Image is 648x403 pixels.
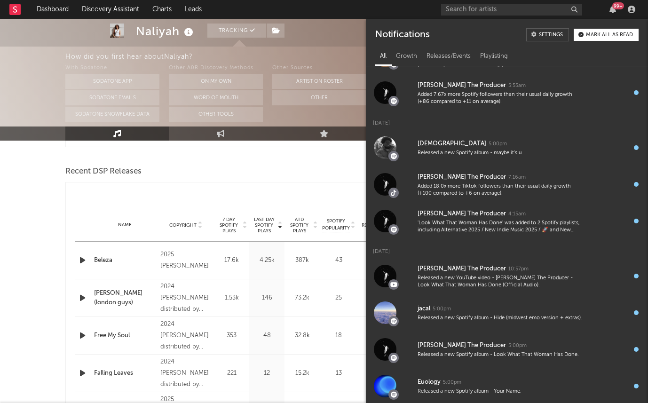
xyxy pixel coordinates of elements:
[366,258,648,294] a: [PERSON_NAME] The Producer10:57pmReleased a new YouTube video - [PERSON_NAME] The Producer - Look...
[443,379,461,386] div: 5:00pm
[322,256,355,265] div: 43
[65,90,159,105] button: Sodatone Emails
[252,293,282,303] div: 146
[475,48,513,64] div: Playlisting
[136,24,196,39] div: Naliyah
[366,203,648,239] a: [PERSON_NAME] The Producer4:15am'Look What That Woman Has Done' was added to 2 Spotify playlists,...
[94,256,156,265] a: Beleza
[65,74,159,89] button: Sodatone App
[586,32,633,38] div: Mark all as read
[508,266,529,273] div: 10:57pm
[422,48,475,64] div: Releases/Events
[360,369,391,378] div: [DATE]
[418,315,583,322] div: Released a new Spotify album - Hide (midwest emo version + extras).
[433,306,451,313] div: 5:00pm
[366,331,648,368] a: [PERSON_NAME] The Producer5:00pmReleased a new Spotify album - Look What That Woman Has Done.
[94,289,156,307] a: [PERSON_NAME] (london guys)
[287,293,317,303] div: 73.2k
[216,369,247,378] div: 221
[508,342,527,349] div: 5:00pm
[169,63,263,74] div: Other A&R Discovery Methods
[418,351,583,358] div: Released a new Spotify album - Look What That Woman Has Done.
[65,63,159,74] div: With Sodatone
[418,275,583,289] div: Released a new YouTube video - [PERSON_NAME] The Producer - Look What That Woman Has Done (Offici...
[418,138,486,150] div: [DEMOGRAPHIC_DATA]
[489,141,507,148] div: 5:00pm
[418,377,441,388] div: Euology
[216,256,247,265] div: 17.6k
[287,217,312,234] span: ATD Spotify Plays
[418,220,583,234] div: 'Look What That Woman Has Done' was added to 2 Spotify playlists, including Alternative 2025 / Ne...
[508,211,526,218] div: 4:15am
[94,369,156,378] a: Falling Leaves
[216,293,247,303] div: 1.53k
[322,293,355,303] div: 25
[375,48,391,64] div: All
[252,217,277,234] span: Last Day Spotify Plays
[418,183,583,198] div: Added 18.0x more Tiktok followers than their usual daily growth (+100 compared to +6 on average).
[160,249,212,272] div: 2025 [PERSON_NAME]
[287,369,317,378] div: 15.2k
[322,218,350,232] span: Spotify Popularity
[216,331,247,340] div: 353
[418,340,506,351] div: [PERSON_NAME] The Producer
[360,293,391,303] div: [DATE]
[360,331,391,340] div: [DATE]
[418,172,506,183] div: [PERSON_NAME] The Producer
[366,166,648,203] a: [PERSON_NAME] The Producer7:16amAdded 18.0x more Tiktok followers than their usual daily growth (...
[65,51,648,63] div: How did you first hear about Naliyah ?
[418,303,430,315] div: jacal
[418,208,506,220] div: [PERSON_NAME] The Producer
[539,32,563,38] div: Settings
[418,91,583,106] div: Added 7.67x more Spotify followers than their usual daily growth (+86 compared to +11 on average).
[366,239,648,258] div: [DATE]
[169,74,263,89] button: On My Own
[418,263,506,275] div: [PERSON_NAME] The Producer
[287,331,317,340] div: 32.8k
[526,28,569,41] a: Settings
[272,90,366,105] button: Other
[508,82,526,89] div: 5:55am
[375,28,429,41] div: Notifications
[272,63,366,74] div: Other Sources
[391,48,422,64] div: Growth
[287,256,317,265] div: 387k
[362,222,384,228] span: Released
[322,331,355,340] div: 18
[207,24,266,38] button: Tracking
[65,107,159,122] button: Sodatone Snowflake Data
[169,222,197,228] span: Copyright
[366,294,648,331] a: jacal5:00pmReleased a new Spotify album - Hide (midwest emo version + extras).
[508,174,526,181] div: 7:16am
[360,256,391,265] div: [DATE]
[366,74,648,111] a: [PERSON_NAME] The Producer5:55amAdded 7.67x more Spotify followers than their usual daily growth ...
[94,221,156,229] div: Name
[609,6,616,13] button: 99+
[366,111,648,129] div: [DATE]
[322,369,355,378] div: 13
[169,107,263,122] button: Other Tools
[574,29,639,41] button: Mark all as read
[252,331,282,340] div: 48
[160,281,212,315] div: 2024 [PERSON_NAME] distributed by ADA Nordic
[418,80,506,91] div: [PERSON_NAME] The Producer
[252,256,282,265] div: 4.25k
[418,150,583,157] div: Released a new Spotify album - maybe it's u.
[160,319,212,353] div: 2024 [PERSON_NAME] distributed by ADA Nordic
[441,4,582,16] input: Search for artists
[169,90,263,105] button: Word Of Mouth
[216,217,241,234] span: 7 Day Spotify Plays
[272,74,366,89] button: Artist on Roster
[94,331,156,340] a: Free My Soul
[160,356,212,390] div: 2024 [PERSON_NAME] distributed by ADA Nordic
[418,388,583,395] div: Released a new Spotify album - Your Name.
[612,2,624,9] div: 99 +
[366,129,648,166] a: [DEMOGRAPHIC_DATA]5:00pmReleased a new Spotify album - maybe it's u.
[252,369,282,378] div: 12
